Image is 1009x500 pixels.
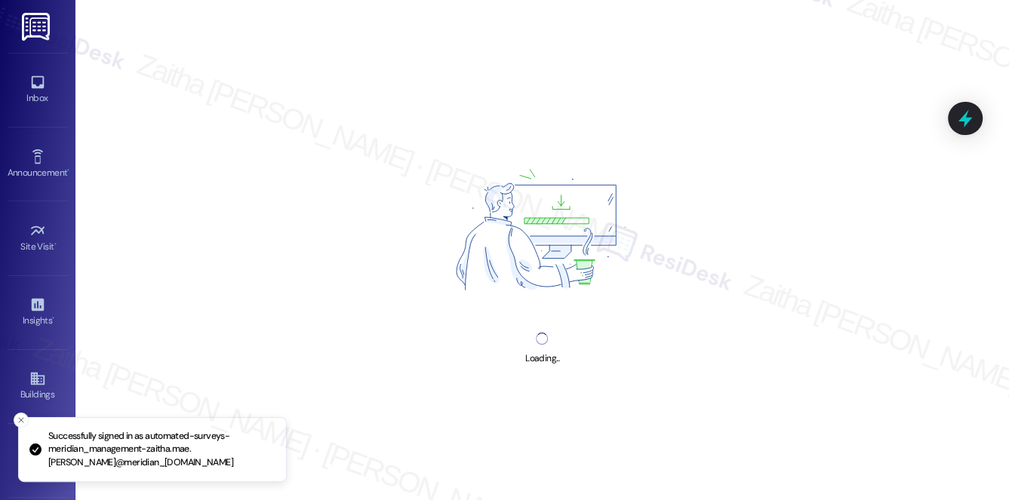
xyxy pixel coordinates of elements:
[8,366,68,406] a: Buildings
[14,413,29,428] button: Close toast
[22,13,53,41] img: ResiDesk Logo
[8,69,68,110] a: Inbox
[8,292,68,333] a: Insights •
[52,313,54,324] span: •
[54,239,57,250] span: •
[525,351,559,367] div: Loading...
[8,218,68,259] a: Site Visit •
[67,165,69,176] span: •
[8,440,68,481] a: Leads
[48,430,274,470] p: Successfully signed in as automated-surveys-meridian_management-zaitha.mae.[PERSON_NAME]@meridian...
